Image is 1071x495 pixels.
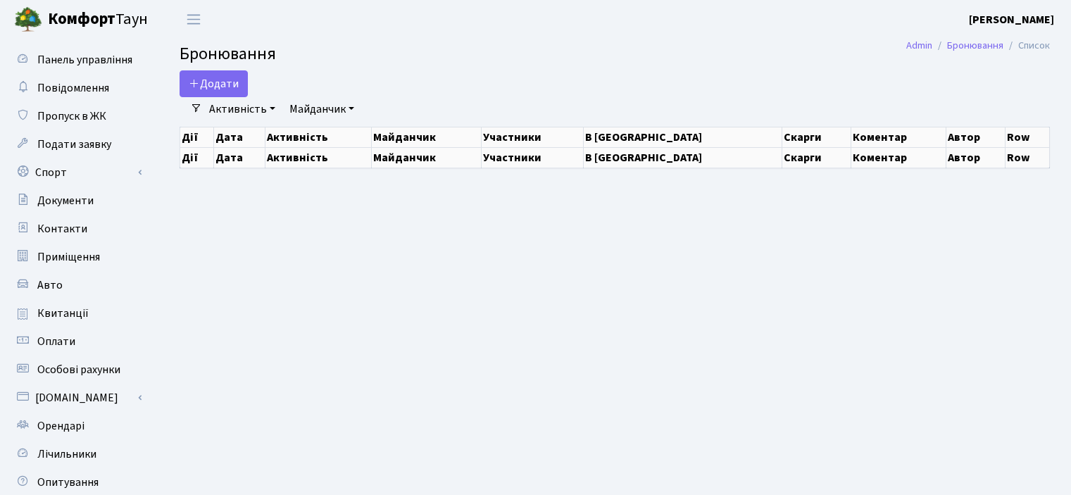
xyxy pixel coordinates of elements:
[7,440,148,468] a: Лічильники
[7,356,148,384] a: Особові рахунки
[37,475,99,490] span: Опитування
[180,127,214,147] th: Дії
[583,127,782,147] th: В [GEOGRAPHIC_DATA]
[180,70,248,97] button: Додати
[7,215,148,243] a: Контакти
[782,147,851,168] th: Скарги
[947,38,1003,53] a: Бронювання
[7,158,148,187] a: Спорт
[1003,38,1050,54] li: Список
[372,127,481,147] th: Майданчик
[180,147,214,168] th: Дії
[969,12,1054,27] b: [PERSON_NAME]
[37,193,94,208] span: Документи
[37,334,75,349] span: Оплати
[583,147,782,168] th: В [GEOGRAPHIC_DATA]
[37,80,109,96] span: Повідомлення
[851,127,946,147] th: Коментар
[481,147,583,168] th: Участники
[37,446,96,462] span: Лічильники
[180,42,276,66] span: Бронювання
[885,31,1071,61] nav: breadcrumb
[37,137,111,152] span: Подати заявку
[946,127,1005,147] th: Автор
[48,8,115,30] b: Комфорт
[213,127,265,147] th: Дата
[851,147,946,168] th: Коментар
[176,8,211,31] button: Переключити навігацію
[284,97,360,121] a: Майданчик
[213,147,265,168] th: Дата
[7,412,148,440] a: Орендарі
[37,52,132,68] span: Панель управління
[37,362,120,377] span: Особові рахунки
[1006,127,1050,147] th: Row
[37,306,89,321] span: Квитанції
[7,74,148,102] a: Повідомлення
[37,277,63,293] span: Авто
[203,97,281,121] a: Активність
[1006,147,1050,168] th: Row
[7,384,148,412] a: [DOMAIN_NAME]
[7,102,148,130] a: Пропуск в ЖК
[37,108,106,124] span: Пропуск в ЖК
[481,127,583,147] th: Участники
[7,299,148,327] a: Квитанції
[7,46,148,74] a: Панель управління
[782,127,851,147] th: Скарги
[7,271,148,299] a: Авто
[265,147,372,168] th: Активність
[906,38,932,53] a: Admin
[37,418,84,434] span: Орендарі
[969,11,1054,28] a: [PERSON_NAME]
[946,147,1005,168] th: Автор
[265,127,372,147] th: Активність
[7,243,148,271] a: Приміщення
[48,8,148,32] span: Таун
[7,327,148,356] a: Оплати
[7,130,148,158] a: Подати заявку
[37,249,100,265] span: Приміщення
[37,221,87,237] span: Контакти
[7,187,148,215] a: Документи
[372,147,481,168] th: Майданчик
[14,6,42,34] img: logo.png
